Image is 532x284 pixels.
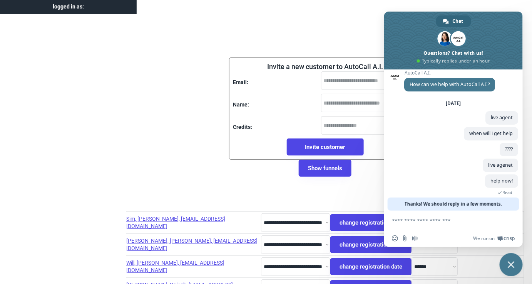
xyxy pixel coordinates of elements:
[412,235,418,242] span: Audio message
[392,217,498,224] textarea: Compose your message...
[473,235,495,242] span: We run on
[503,190,513,195] span: Read
[405,198,502,211] span: Thanks! We should reply in a few moments.
[402,235,408,242] span: Send a file
[490,177,513,184] span: help now!
[126,237,261,252] div: [PERSON_NAME], [PERSON_NAME], [EMAIL_ADDRESS][DOMAIN_NAME]
[473,235,515,242] a: We run onCrisp
[330,258,412,275] button: change registration date
[500,253,523,276] div: Close chat
[446,101,461,106] div: [DATE]
[505,146,513,152] span: ????
[436,15,471,27] div: Chat
[287,139,364,156] button: Invite customer
[453,15,463,27] span: Chat
[126,215,261,230] div: Sim, [PERSON_NAME], [EMAIL_ADDRESS][DOMAIN_NAME]
[330,214,412,231] button: change registration date
[404,70,495,76] span: AutoCall A.I.
[233,123,253,131] div: Credits:
[469,130,513,137] span: when will i get help
[267,62,383,71] div: Invite a new customer to AutoCall A.I.
[299,160,351,177] button: Show funnels
[392,235,398,242] span: Insert an emoji
[488,162,513,168] span: live agenet
[410,81,490,88] span: How can we help with AutoCall A.I.?
[126,259,261,274] div: Will, [PERSON_NAME], [EMAIL_ADDRESS][DOMAIN_NAME]
[233,101,249,109] div: Name:
[504,235,515,242] span: Crisp
[330,236,412,253] button: change registration date
[233,79,249,86] div: Email:
[491,114,513,121] span: live agent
